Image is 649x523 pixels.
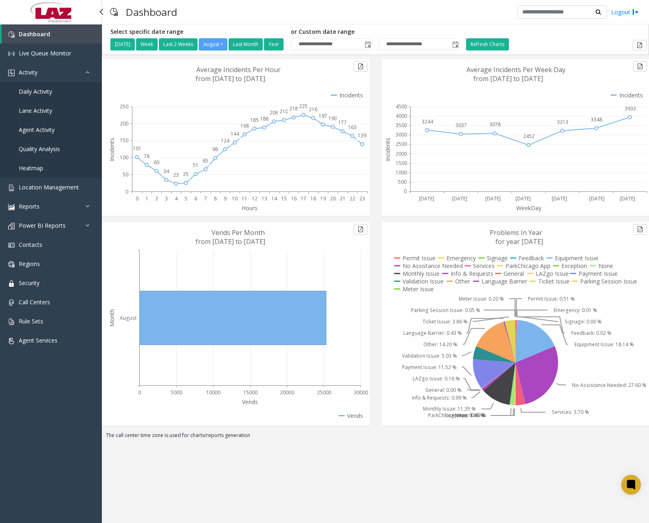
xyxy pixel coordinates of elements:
[163,168,169,175] text: 34
[8,185,15,191] img: 'icon'
[19,164,43,172] span: Heatmap
[611,8,639,16] a: Logout
[422,318,467,325] text: Ticket Issue: 3.86 %
[8,319,15,325] img: 'icon'
[632,8,639,16] img: logout
[110,2,118,22] img: pageIcon
[19,68,37,76] span: Activity
[102,432,649,443] div: The call center time zone is used for charts/reports generation
[354,224,367,235] button: Export to pdf
[633,224,647,235] button: Export to pdf
[122,2,181,22] h3: Dashboard
[338,119,347,126] text: 177
[396,160,407,167] text: 1500
[411,394,466,401] text: Info & Requests: 0.99 %
[428,412,486,419] text: ParkChicago App: 0.63 %
[396,103,407,110] text: 4500
[250,116,259,123] text: 185
[19,107,52,114] span: Lane Activity
[133,145,141,152] text: 101
[451,39,460,50] span: Toggle popup
[204,195,207,202] text: 7
[280,389,294,396] text: 20000
[136,38,158,51] button: Week
[425,387,462,393] text: General: 0.00 %
[19,298,50,306] span: Call Centers
[633,40,647,51] button: Export to pdf
[354,389,368,396] text: 30000
[557,119,568,125] text: 3213
[231,130,240,137] text: 144
[108,138,116,161] text: Incidents
[473,74,543,83] text: from [DATE] to [DATE]
[171,389,182,396] text: 5000
[120,154,128,161] text: 100
[633,61,647,72] button: Export to pdf
[291,29,460,35] h5: or Custom date range
[317,389,331,396] text: 25000
[196,65,281,74] text: Average Incidents Per Hour
[138,389,141,396] text: 0
[120,137,128,144] text: 150
[183,171,189,178] text: 25
[625,105,636,112] text: 3933
[19,183,79,191] span: Location Management
[173,171,179,178] text: 23
[396,112,407,119] text: 4000
[411,307,480,314] text: Parking Session Issue: 0.05 %
[398,178,407,185] text: 500
[260,115,268,122] text: 188
[516,204,542,212] text: WeekDay
[459,295,504,302] text: Meter Issue: 0.20 %
[232,195,238,202] text: 10
[19,30,50,38] span: Dashboard
[403,330,462,336] text: Language Barrier: 0.43 %
[320,195,326,202] text: 19
[572,382,647,389] text: No Assistance Needed: 27.60 %
[196,237,265,246] text: from [DATE] to [DATE]
[319,112,327,119] text: 197
[552,195,567,202] text: [DATE]
[2,24,102,44] a: Dashboard
[165,195,168,202] text: 3
[466,65,565,74] text: Average Incidents Per Week Day
[120,103,128,110] text: 250
[202,157,208,164] text: 65
[240,122,249,129] text: 168
[120,314,136,321] text: August
[359,195,365,202] text: 23
[412,375,460,382] text: LAZgo Issue: 0.16 %
[196,74,265,83] text: from [DATE] to [DATE]
[19,279,40,287] span: Security
[271,195,277,202] text: 14
[159,38,198,51] button: Last 2 Weeks
[348,124,356,131] text: 163
[528,295,575,302] text: Permit Issue: 0.51 %
[589,195,605,202] text: [DATE]
[8,223,15,229] img: 'icon'
[19,126,55,134] span: Agent Activity
[396,122,407,129] text: 3500
[565,318,602,325] text: Signage: 0.00 %
[211,228,265,237] text: Vends Per Month
[402,352,457,359] text: Validation Issue: 5.03 %
[340,195,345,202] text: 21
[495,237,543,246] text: for year [DATE]
[554,307,597,314] text: Emergency: 0.01 %
[136,195,139,202] text: 0
[8,338,15,344] img: 'icon'
[8,261,15,268] img: 'icon'
[309,106,317,113] text: 216
[252,195,257,202] text: 12
[242,204,257,212] text: Hours
[591,116,602,123] text: 3348
[19,222,66,229] span: Power BI Reports
[396,132,407,138] text: 3000
[8,280,15,287] img: 'icon'
[485,195,501,202] text: [DATE]
[19,145,60,153] span: Quality Analysis
[212,146,218,153] text: 98
[289,105,298,112] text: 218
[110,38,135,51] button: [DATE]
[224,195,227,202] text: 9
